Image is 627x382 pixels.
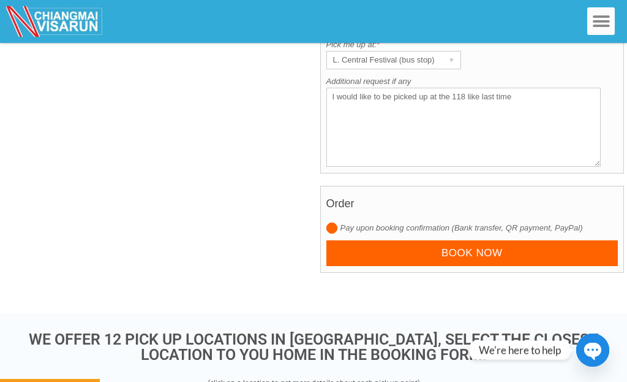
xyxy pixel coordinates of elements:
[326,75,618,88] label: Additional request if any
[326,240,618,267] input: Book now
[327,52,437,69] div: L. Central Festival (bus stop)
[326,191,618,222] h4: Order
[587,7,615,35] div: Menu Toggle
[326,222,618,234] label: Pay upon booking confirmation (Bank transfer, QR payment, PayPal)
[443,52,460,69] div: ▾
[326,39,618,51] label: Pick me up at:
[6,332,621,362] h3: WE OFFER 12 PICK UP LOCATIONS IN [GEOGRAPHIC_DATA], SELECT THE CLOSEST LOCATION TO YOU HOME IN TH...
